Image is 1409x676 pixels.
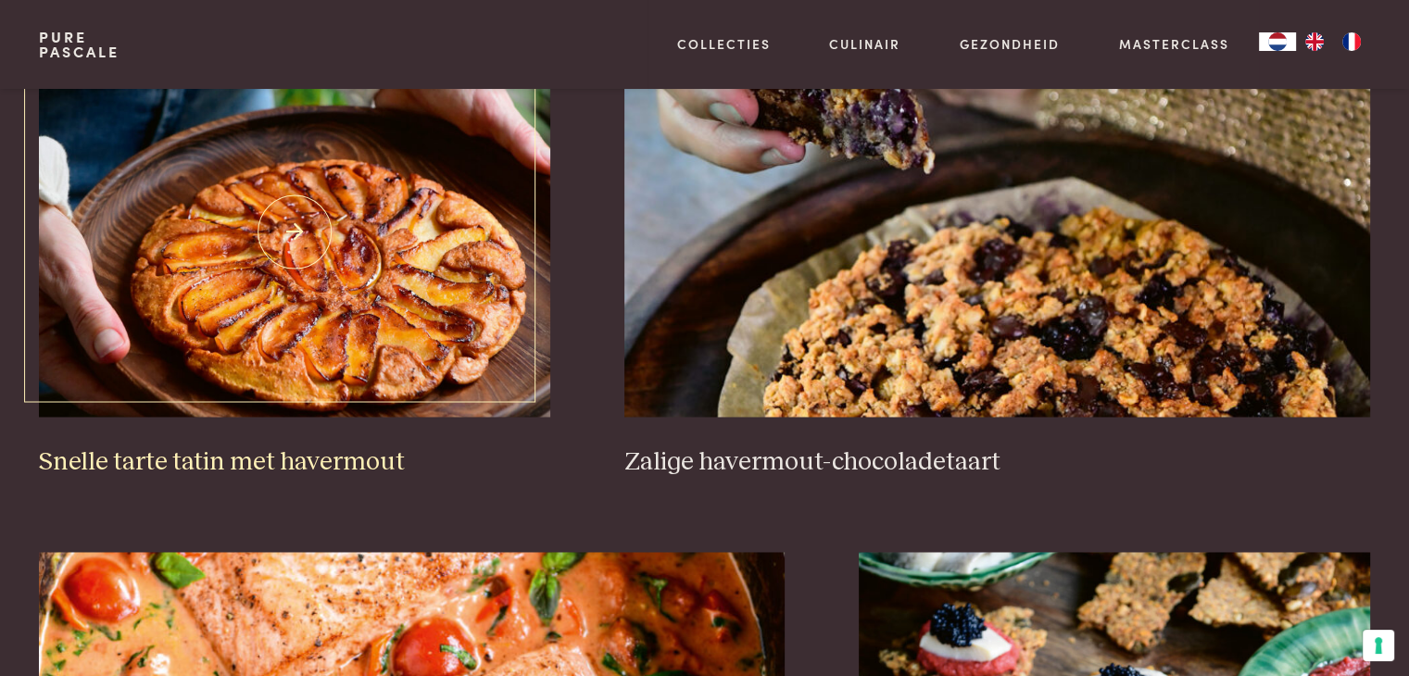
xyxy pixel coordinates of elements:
a: Masterclass [1119,34,1229,54]
aside: Language selected: Nederlands [1259,32,1370,51]
ul: Language list [1296,32,1370,51]
a: FR [1333,32,1370,51]
h3: Zalige havermout-chocoladetaart [624,446,1370,479]
a: Culinair [829,34,900,54]
a: EN [1296,32,1333,51]
a: PurePascale [39,30,120,59]
button: Uw voorkeuren voor toestemming voor trackingtechnologieën [1363,630,1394,661]
a: Zalige havermout-chocoladetaart Zalige havermout-chocoladetaart [624,46,1370,478]
h3: Snelle tarte tatin met havermout [39,446,550,479]
img: Snelle tarte tatin met havermout [39,46,550,417]
img: Zalige havermout-chocoladetaart [624,46,1370,417]
a: Snelle tarte tatin met havermout Snelle tarte tatin met havermout [39,46,550,478]
a: Collecties [677,34,771,54]
a: Gezondheid [960,34,1060,54]
div: Language [1259,32,1296,51]
a: NL [1259,32,1296,51]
